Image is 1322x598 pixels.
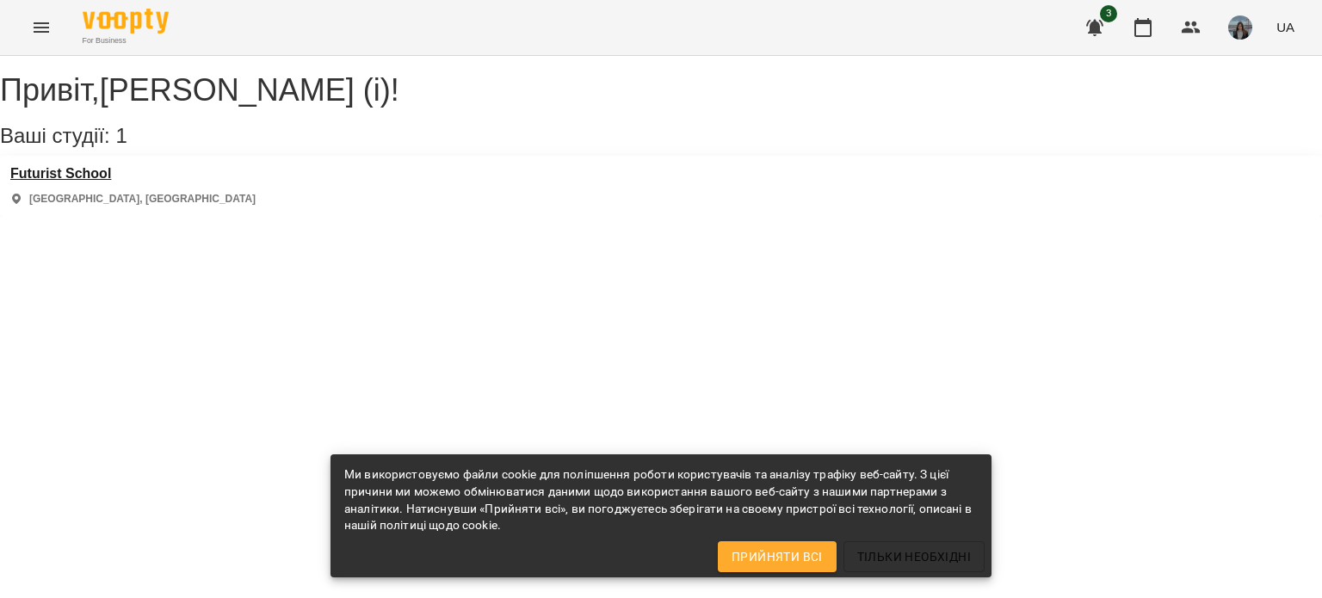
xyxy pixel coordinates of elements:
span: 3 [1100,5,1117,22]
span: For Business [83,35,169,46]
p: [GEOGRAPHIC_DATA], [GEOGRAPHIC_DATA] [29,192,256,207]
img: Voopty Logo [83,9,169,34]
span: 1 [115,124,127,147]
button: Menu [21,7,62,48]
a: Futurist School [10,166,256,182]
span: UA [1276,18,1294,36]
button: UA [1269,11,1301,43]
img: 5016bfd3fcb89ecb1154f9e8b701e3c2.jpg [1228,15,1252,40]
